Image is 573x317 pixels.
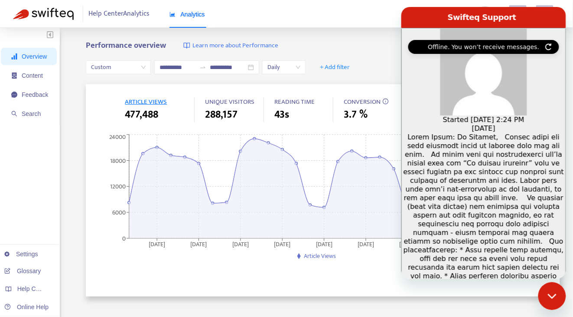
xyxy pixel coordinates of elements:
img: Swifteq [13,8,74,20]
span: container [11,73,17,79]
span: ARTICLE VIEWS [125,96,167,107]
tspan: [DATE] [316,239,332,249]
span: Analytics [169,11,205,18]
b: Performance overview [86,39,166,52]
tspan: 24000 [109,132,126,142]
tspan: [DATE] [400,239,416,249]
span: swap-right [199,64,206,71]
span: 477,488 [125,107,158,122]
span: UNIQUE VISITORS [205,96,254,107]
span: Content [22,72,43,79]
span: 43s [274,107,289,122]
span: area-chart [169,11,176,17]
span: to [199,64,206,71]
span: Learn more about Performance [192,41,278,51]
span: 3.7 % [344,107,368,122]
span: + Add filter [320,62,350,73]
tspan: 6000 [112,208,126,218]
span: Custom [91,61,146,74]
span: Overview [22,53,47,60]
a: Settings [4,251,38,258]
span: signal [11,53,17,59]
a: Online Help [4,304,49,310]
tspan: [DATE] [274,239,291,249]
img: image-link [183,42,190,49]
span: search [11,111,17,117]
tspan: 12000 [110,182,126,192]
span: message [11,92,17,98]
span: READING TIME [274,96,315,107]
iframe: Messaging window [401,7,566,279]
span: CONVERSION [344,96,381,107]
tspan: [DATE] [358,239,374,249]
button: + Add filter [313,60,356,74]
span: 288,157 [205,107,238,122]
a: Glossary [4,267,41,274]
span: Daily [267,61,300,74]
tspan: 18000 [110,155,126,165]
span: Help Centers [17,285,53,292]
a: Learn more about Performance [183,41,278,51]
tspan: [DATE] [191,239,207,249]
tspan: [DATE] [233,239,249,249]
span: Article Views [304,251,336,261]
tspan: 0 [122,233,126,243]
span: Feedback [22,91,48,98]
tspan: [DATE] [149,239,166,249]
iframe: Button to launch messaging window, 3 unread messages [538,282,566,310]
span: Search [22,110,41,117]
span: Help Center Analytics [89,6,150,22]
